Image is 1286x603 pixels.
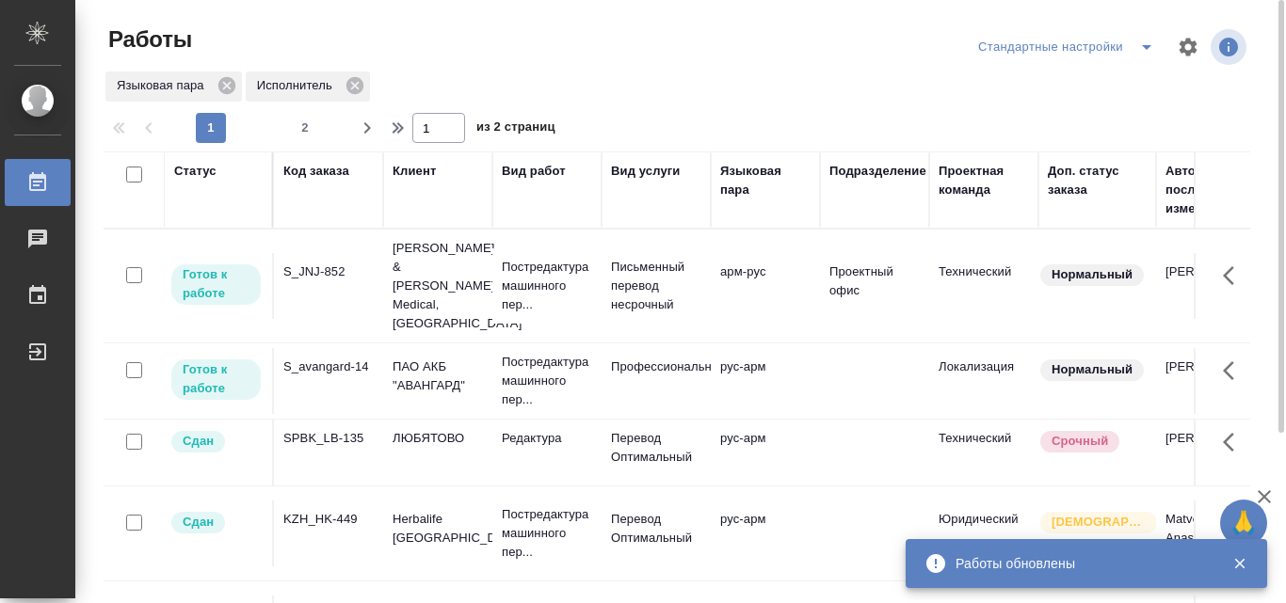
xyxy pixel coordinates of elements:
[1212,500,1257,546] button: Здесь прячутся важные кнопки
[393,239,483,333] p: [PERSON_NAME] & [PERSON_NAME] Medical, [GEOGRAPHIC_DATA]
[720,162,811,199] div: Языковая пара
[174,162,217,181] div: Статус
[1052,513,1146,532] p: [DEMOGRAPHIC_DATA]
[711,253,820,319] td: арм-рус
[956,554,1204,573] div: Работы обновлены
[711,500,820,566] td: рус-арм
[283,262,374,281] div: S_JNJ-852
[169,262,263,307] div: Исполнитель может приступить к работе
[1228,503,1260,543] span: 🙏
[502,162,566,181] div: Вид работ
[1220,500,1267,547] button: 🙏
[1156,348,1265,414] td: [PERSON_NAME]
[283,429,374,448] div: SPBK_LB-135
[169,429,263,454] div: Менеджер проверил работу исполнителя, передает ее на следующий этап
[117,76,211,95] p: Языковая пара
[1156,253,1265,319] td: [PERSON_NAME]
[929,500,1038,566] td: Юридический
[820,253,929,319] td: Проектный офис
[1052,360,1133,379] p: Нормальный
[1052,265,1133,284] p: Нормальный
[611,258,701,314] p: Письменный перевод несрочный
[283,357,374,376] div: S_avangard-14
[393,510,483,547] p: Herbalife [GEOGRAPHIC_DATA]
[169,357,263,402] div: Исполнитель может приступить к работе
[502,258,592,314] p: Постредактура машинного пер...
[939,162,1029,199] div: Проектная команда
[1212,253,1257,298] button: Здесь прячутся важные кнопки
[611,357,701,376] p: Профессиональный
[611,162,681,181] div: Вид услуги
[973,32,1165,62] div: split button
[502,353,592,409] p: Постредактура машинного пер...
[1211,29,1250,65] span: Посмотреть информацию
[502,429,592,448] p: Редактура
[829,162,926,181] div: Подразделение
[611,429,701,467] p: Перевод Оптимальный
[1212,420,1257,465] button: Здесь прячутся важные кнопки
[1156,420,1265,485] td: [PERSON_NAME]
[1165,24,1211,70] span: Настроить таблицу
[1156,500,1265,566] td: Matveeva Anastasia
[476,116,555,143] span: из 2 страниц
[183,265,249,303] p: Готов к работе
[393,429,483,448] p: ЛЮБЯТОВО
[169,510,263,535] div: Менеджер проверил работу исполнителя, передает ее на следующий этап
[290,113,320,143] button: 2
[246,71,370,102] div: Исполнитель
[1165,162,1256,218] div: Автор последнего изменения
[105,71,242,102] div: Языковая пара
[183,432,214,451] p: Сдан
[283,510,374,529] div: KZH_HK-449
[1212,348,1257,393] button: Здесь прячутся важные кнопки
[502,505,592,562] p: Постредактура машинного пер...
[290,119,320,137] span: 2
[183,360,249,398] p: Готов к работе
[711,348,820,414] td: рус-арм
[393,162,436,181] div: Клиент
[1052,432,1108,451] p: Срочный
[1220,555,1259,572] button: Закрыть
[611,510,701,547] p: Перевод Оптимальный
[283,162,349,181] div: Код заказа
[393,357,483,395] p: ПАО АКБ "АВАНГАРД"
[1048,162,1147,199] div: Доп. статус заказа
[104,24,192,55] span: Работы
[711,420,820,485] td: рус-арм
[183,513,214,532] p: Сдан
[929,253,1038,319] td: Технический
[257,76,339,95] p: Исполнитель
[929,348,1038,414] td: Локализация
[929,420,1038,485] td: Технический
